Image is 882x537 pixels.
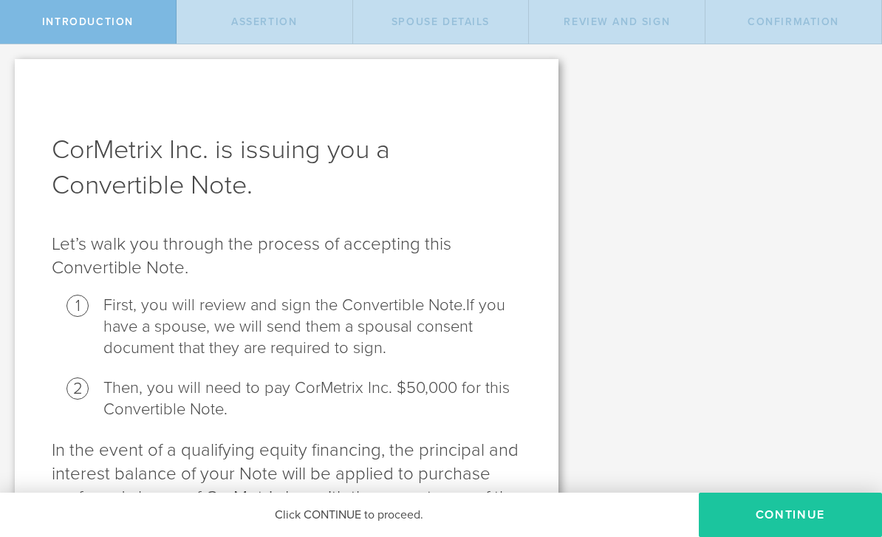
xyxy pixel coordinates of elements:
span: Assertion [231,16,297,28]
p: Let’s walk you through the process of accepting this Convertible Note. [52,233,522,280]
span: Spouse Details [392,16,490,28]
span: Review and Sign [564,16,670,28]
span: Confirmation [748,16,839,28]
span: If you have a spouse, we will send them a spousal consent document that they are required to sign. [103,295,505,358]
li: First, you will review and sign the Convertible Note. [103,295,522,359]
button: Continue [699,493,882,537]
span: Introduction [42,16,134,28]
li: Then, you will need to pay CorMetrix Inc. $50,000 for this Convertible Note. [103,377,522,420]
h1: CorMetrix Inc. is issuing you a Convertible Note. [52,132,522,203]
